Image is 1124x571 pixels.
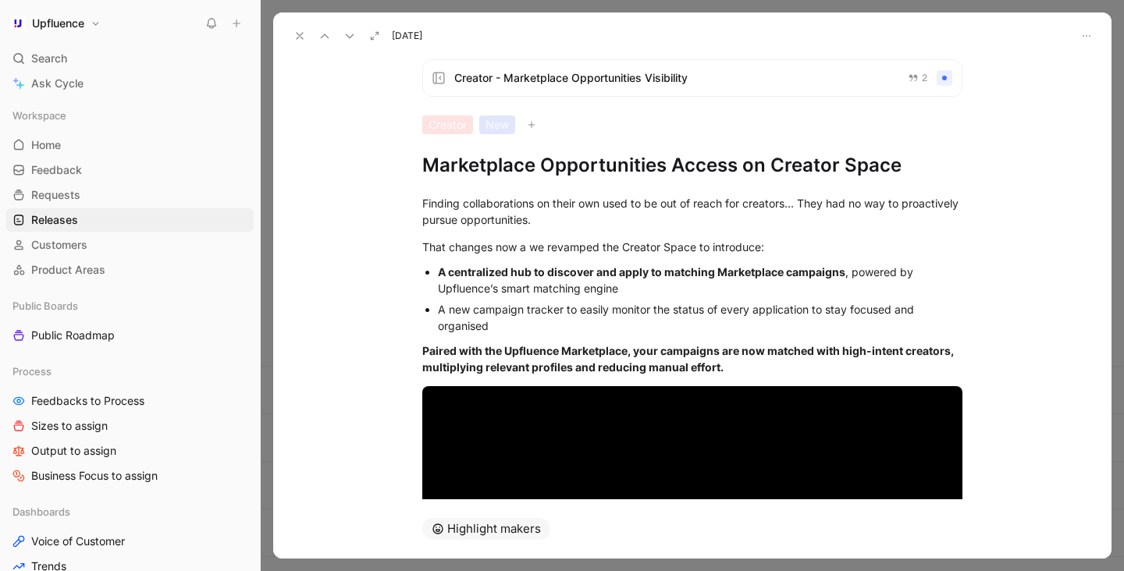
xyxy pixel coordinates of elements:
h1: Marketplace Opportunities Access on Creator Space [422,153,962,178]
span: Feedback [31,162,82,178]
a: Voice of Customer [6,530,254,553]
div: Creator [422,115,473,134]
button: UpfluenceUpfluence [6,12,105,34]
span: Workspace [12,108,66,123]
div: Public BoardsPublic Roadmap [6,294,254,347]
a: Feedbacks to Process [6,389,254,413]
span: Business Focus to assign [31,468,158,484]
span: Releases [31,212,78,228]
a: Requests [6,183,254,207]
div: New [479,115,515,134]
span: Public Boards [12,298,78,314]
a: Feedback [6,158,254,182]
button: Play Video [657,488,727,558]
a: Public Roadmap [6,324,254,347]
div: That changes now a we revamped the Creator Space to introduce: [422,239,962,255]
a: Customers [6,233,254,257]
a: Product Areas [6,258,254,282]
div: Public Boards [6,294,254,317]
span: Ask Cycle [31,74,84,93]
h1: Upfluence [32,16,84,30]
span: Public Roadmap [31,328,115,343]
span: Dashboards [12,504,70,520]
span: Product Areas [31,262,105,278]
span: Home [31,137,61,153]
span: Process [12,364,52,379]
span: Customers [31,237,87,253]
a: Business Focus to assign [6,464,254,488]
strong: A centralized hub to discover and apply to matching Marketplace campaigns [438,265,845,278]
div: Finding collaborations on their own used to be out of reach for creators… They had no way to proa... [422,195,962,228]
span: Search [31,49,67,68]
span: 2 [922,73,927,83]
span: Requests [31,187,80,203]
span: Feedbacks to Process [31,393,144,409]
div: ProcessFeedbacks to ProcessSizes to assignOutput to assignBusiness Focus to assign [6,360,254,488]
img: Upfluence [10,16,26,31]
div: Process [6,360,254,383]
a: Ask Cycle [6,72,254,95]
div: , powered by Upfluence’s smart matching engine [438,264,962,296]
div: Search [6,47,254,70]
button: 2 [905,69,930,87]
div: Workspace [6,104,254,127]
strong: Paired with the Upfluence Marketplace, your campaigns are now matched with high-intent creators, ... [422,344,956,374]
a: Output to assign [6,439,254,463]
a: Releases [6,208,254,232]
a: Home [6,133,254,157]
span: [DATE] [392,30,422,42]
button: Highlight makers [422,518,550,540]
a: Sizes to assign [6,414,254,438]
div: A new campaign tracker to easily monitor the status of every application to stay focused and orga... [438,301,962,334]
span: Voice of Customer [31,534,125,549]
span: Output to assign [31,443,116,459]
span: Sizes to assign [31,418,108,434]
div: Dashboards [6,500,254,523]
div: CreatorNew [422,115,962,134]
span: Creator - Marketplace Opportunities Visibility [454,69,895,87]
